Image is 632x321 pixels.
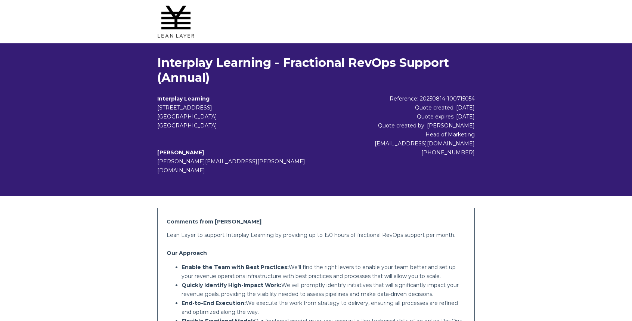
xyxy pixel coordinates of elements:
b: Interplay Learning [157,95,210,102]
strong: End-to-End Execution: [182,300,246,306]
div: Reference: 20250814-100715054 [332,94,474,103]
h1: Interplay Learning - Fractional RevOps Support (Annual) [157,55,475,85]
b: [PERSON_NAME] [157,149,204,156]
span: Quote created by: [PERSON_NAME] Head of Marketing [EMAIL_ADDRESS][DOMAIN_NAME] [PHONE_NUMBER] [375,122,475,156]
img: Lean Layer [157,3,195,40]
div: Quote expires: [DATE] [332,112,474,121]
span: [PERSON_NAME][EMAIL_ADDRESS][PERSON_NAME][DOMAIN_NAME] [157,158,305,174]
div: Quote created: [DATE] [332,103,474,112]
strong: Enable the Team with Best Practices: [182,264,289,271]
h2: Comments from [PERSON_NAME] [167,217,465,226]
p: We'll find the right levers to enable your team better and set up your revenue operations infrast... [182,263,465,281]
p: We will promptly identify initiatives that will significantly impact your revenue goals, providin... [182,281,465,299]
p: Lean Layer to support Interplay Learning by providing up to 150 hours of fractional RevOps suppor... [167,231,465,240]
strong: Our Approach [167,250,207,256]
strong: Quickly Identify High-Impact Work: [182,282,281,288]
address: [STREET_ADDRESS] [GEOGRAPHIC_DATA] [GEOGRAPHIC_DATA] [157,103,332,130]
p: We execute the work from strategy to delivery, ensuring all processes are refined and optimized a... [182,299,465,317]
